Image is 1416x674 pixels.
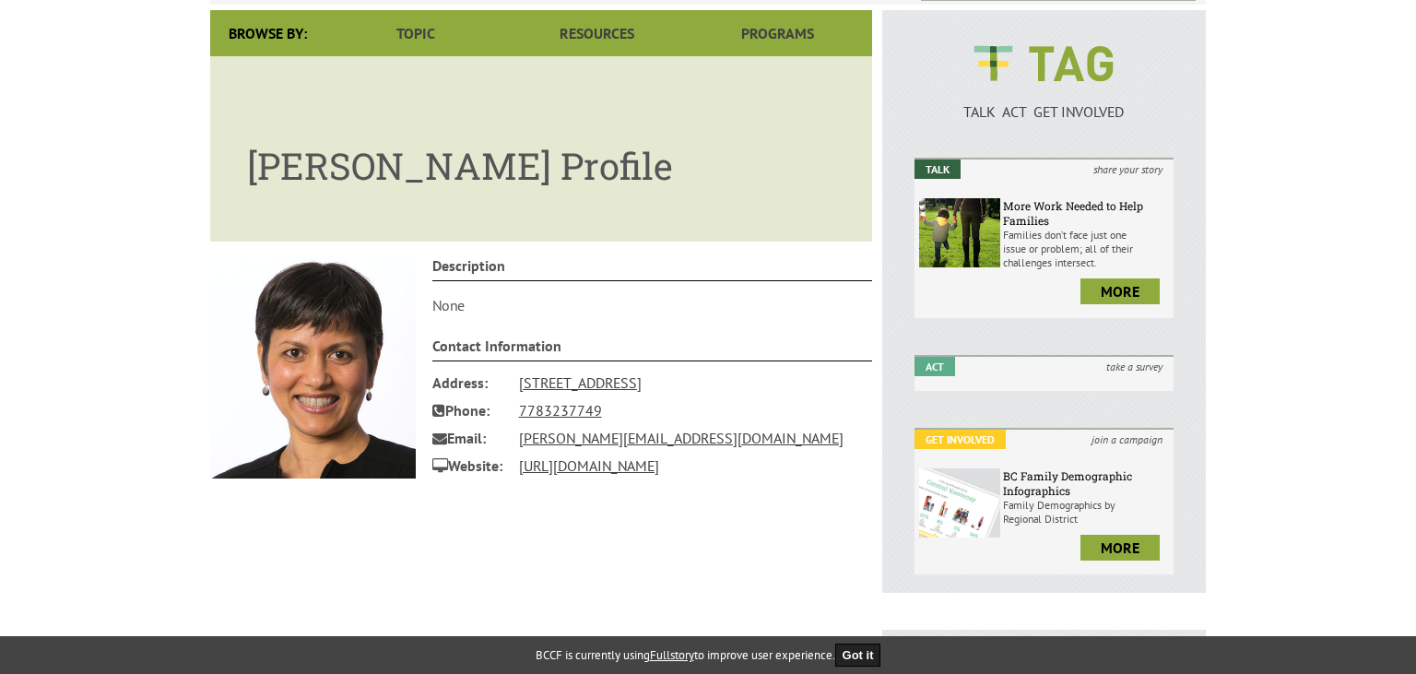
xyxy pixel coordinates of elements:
p: TALK ACT GET INVOLVED [914,102,1174,121]
p: None [432,296,873,314]
p: Families don’t face just one issue or problem; all of their challenges intersect. [1003,228,1169,269]
a: Programs [688,10,868,56]
a: Fullstory [650,647,694,663]
a: more [1080,278,1160,304]
a: Topic [325,10,506,56]
a: TALK ACT GET INVOLVED [914,84,1174,121]
i: take a survey [1095,357,1174,376]
img: Michelle Aslan [210,256,416,479]
span: Address [432,369,506,396]
i: join a campaign [1080,430,1174,449]
h4: Description [432,256,873,281]
a: Resources [506,10,687,56]
i: share your story [1082,160,1174,179]
em: Get Involved [914,430,1006,449]
p: Family Demographics by Regional District [1003,498,1169,526]
button: Got it [835,644,881,667]
a: more [1080,535,1160,561]
h4: Contact Information [432,337,873,361]
em: Act [914,357,955,376]
a: [STREET_ADDRESS] [519,373,642,392]
span: Email [432,424,506,452]
a: [URL][DOMAIN_NAME] [519,456,659,475]
h6: More Work Needed to Help Families [1003,198,1169,228]
a: [PERSON_NAME][EMAIL_ADDRESS][DOMAIN_NAME] [519,429,844,447]
em: Talk [914,160,961,179]
span: Phone [432,396,506,424]
h6: BC Family Demographic Infographics [1003,468,1169,498]
a: 7783237749 [519,401,602,420]
h1: [PERSON_NAME] Profile [247,123,835,190]
img: BCCF's TAG Logo [961,29,1127,99]
span: Website [432,452,506,479]
div: Browse By: [210,10,325,56]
